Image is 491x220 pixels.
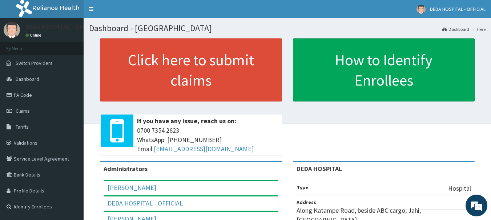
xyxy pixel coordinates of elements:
a: [EMAIL_ADDRESS][DOMAIN_NAME] [154,145,254,153]
a: DEDA HOSPITAL - OFFICIAL [108,199,183,207]
b: If you have any issue, reach us on: [137,117,236,125]
span: Tariffs [16,124,29,130]
span: Claims [16,108,30,114]
h1: Dashboard - [GEOGRAPHIC_DATA] [89,24,486,33]
a: How to Identify Enrollees [293,38,475,101]
span: DEDA HOSPITAL - OFFICIAL [430,6,486,12]
a: Click here to submit claims [100,38,282,101]
strong: DEDA HOSPITAL [297,165,342,173]
p: DEDA HOSPITAL - OFFICIAL [25,24,100,30]
b: Administrators [104,165,148,173]
img: User Image [4,22,20,38]
span: 0700 7354 2623 WhatsApp: [PHONE_NUMBER] Email: [137,126,278,154]
a: [PERSON_NAME] [108,183,156,192]
img: User Image [416,5,426,14]
a: Dashboard [442,26,469,32]
p: Hospital [448,184,471,193]
span: Dashboard [16,76,39,82]
span: Switch Providers [16,60,53,66]
b: Address [297,199,316,206]
li: Here [470,26,486,32]
b: Type [297,184,309,191]
a: Online [25,33,43,38]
